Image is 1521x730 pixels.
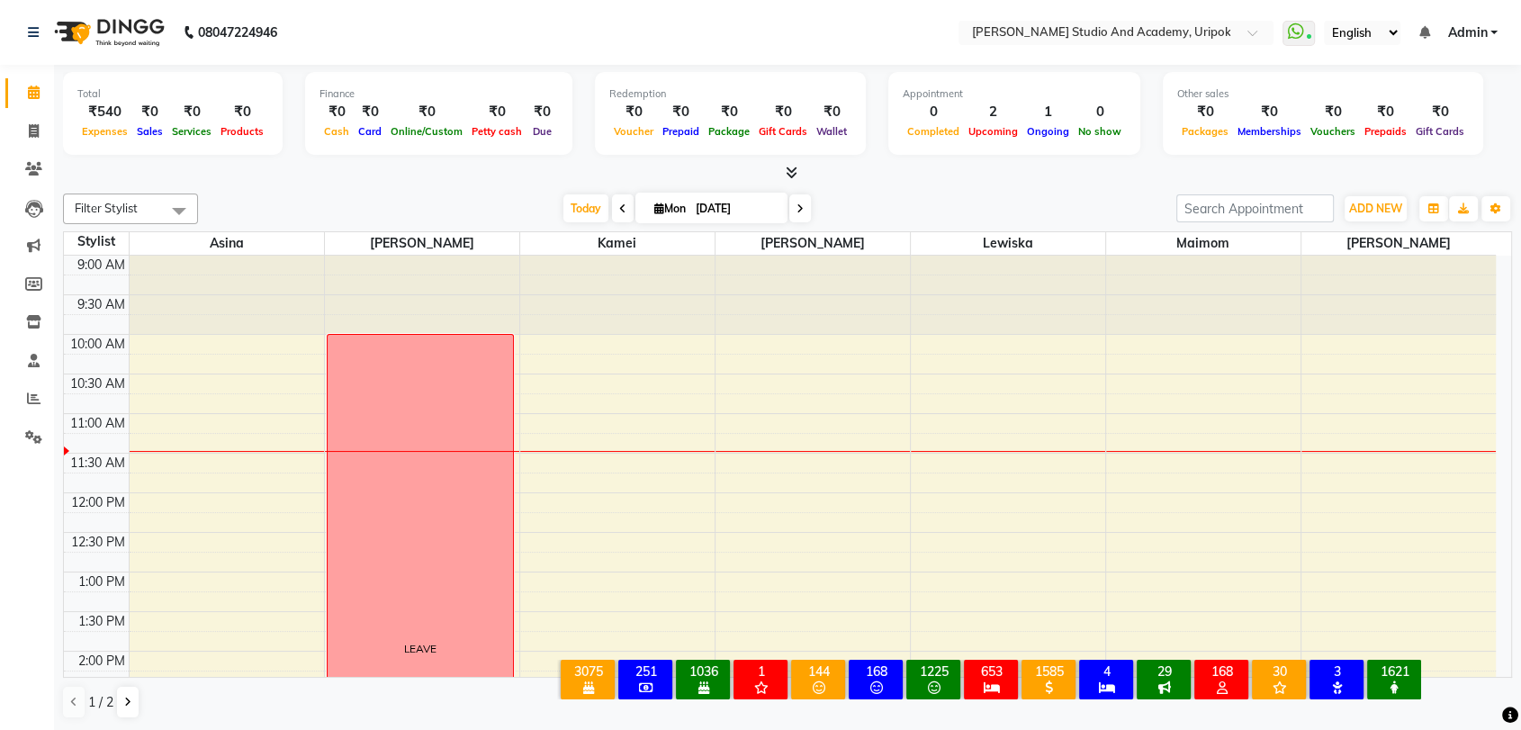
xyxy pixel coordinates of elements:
div: 3075 [564,663,611,680]
div: Total [77,86,268,102]
span: Mon [650,202,690,215]
div: Finance [319,86,558,102]
span: Maimom [1106,232,1300,255]
span: [PERSON_NAME] [325,232,519,255]
span: Package [704,125,754,138]
div: ₹0 [386,102,467,122]
span: Due [528,125,556,138]
span: Lewiska [911,232,1105,255]
span: Prepaid [658,125,704,138]
div: 1621 [1371,663,1417,680]
span: Cash [319,125,354,138]
span: [PERSON_NAME] [715,232,910,255]
span: Gift Cards [754,125,812,138]
div: 2:00 PM [75,652,129,671]
span: Filter Stylist [75,201,138,215]
div: ₹0 [1306,102,1360,122]
div: Redemption [609,86,851,102]
span: Prepaids [1360,125,1411,138]
div: ₹0 [319,102,354,122]
div: 3 [1313,663,1360,680]
input: 2025-09-01 [690,195,780,222]
div: ₹0 [216,102,268,122]
div: ₹0 [1360,102,1411,122]
div: 168 [1198,663,1245,680]
div: 144 [795,663,841,680]
div: 0 [903,102,964,122]
span: Products [216,125,268,138]
div: ₹0 [1411,102,1469,122]
div: ₹0 [167,102,216,122]
div: ₹540 [77,102,132,122]
div: 11:00 AM [67,414,129,433]
span: Admin [1447,23,1487,42]
span: ADD NEW [1349,202,1402,215]
span: Voucher [609,125,658,138]
div: 9:30 AM [74,295,129,314]
div: 10:30 AM [67,374,129,393]
div: 1:00 PM [75,572,129,591]
div: 12:30 PM [67,533,129,552]
div: ₹0 [467,102,526,122]
span: Online/Custom [386,125,467,138]
div: ₹0 [754,102,812,122]
div: 0 [1074,102,1126,122]
span: Gift Cards [1411,125,1469,138]
div: 168 [852,663,899,680]
span: Sales [132,125,167,138]
div: 2 [964,102,1022,122]
div: 12:00 PM [67,493,129,512]
span: Packages [1177,125,1233,138]
span: Expenses [77,125,132,138]
div: 1:30 PM [75,612,129,631]
div: Stylist [64,232,129,251]
div: 1225 [910,663,957,680]
div: ₹0 [526,102,558,122]
span: Petty cash [467,125,526,138]
img: logo [46,7,169,58]
div: ₹0 [658,102,704,122]
span: Today [563,194,608,222]
div: 251 [622,663,669,680]
span: Kamei [520,232,715,255]
span: Asina [130,232,324,255]
div: Appointment [903,86,1126,102]
div: 9:00 AM [74,256,129,275]
div: ₹0 [132,102,167,122]
span: Completed [903,125,964,138]
span: Services [167,125,216,138]
span: Ongoing [1022,125,1074,138]
span: Memberships [1233,125,1306,138]
div: ₹0 [609,102,658,122]
div: 11:30 AM [67,454,129,473]
div: 1036 [679,663,726,680]
span: Vouchers [1306,125,1360,138]
span: No show [1074,125,1126,138]
b: 08047224946 [198,7,277,58]
div: LEAVE [404,641,436,657]
div: ₹0 [812,102,851,122]
span: Upcoming [964,125,1022,138]
div: 29 [1140,663,1187,680]
button: ADD NEW [1345,196,1407,221]
div: Other sales [1177,86,1469,102]
input: Search Appointment [1176,194,1334,222]
div: ₹0 [354,102,386,122]
div: ₹0 [704,102,754,122]
div: 30 [1255,663,1302,680]
span: [PERSON_NAME] [1301,232,1497,255]
div: ₹0 [1177,102,1233,122]
div: 4 [1083,663,1129,680]
span: 1 / 2 [88,693,113,712]
div: ₹0 [1233,102,1306,122]
span: Card [354,125,386,138]
div: 1 [1022,102,1074,122]
span: Wallet [812,125,851,138]
div: 10:00 AM [67,335,129,354]
div: 1 [737,663,784,680]
div: 653 [967,663,1014,680]
div: 1585 [1025,663,1072,680]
